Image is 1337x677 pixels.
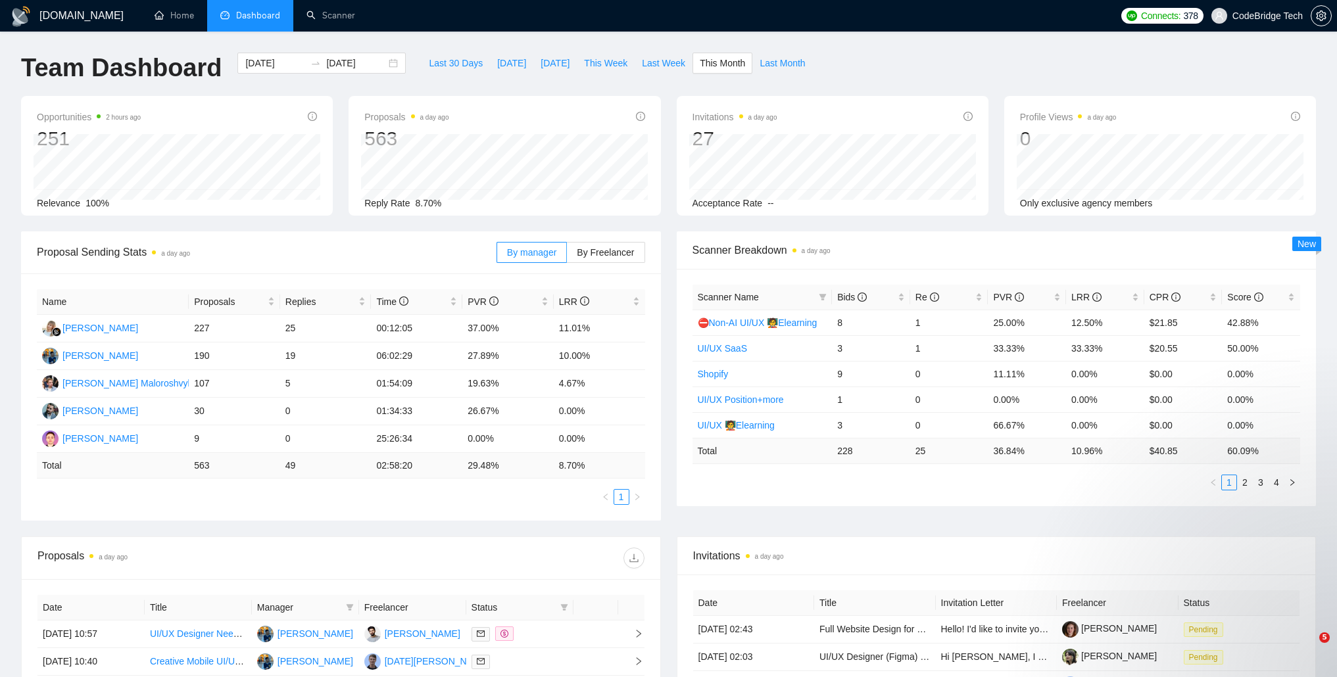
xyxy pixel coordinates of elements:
[257,655,353,666] a: SA[PERSON_NAME]
[52,327,61,337] img: gigradar-bm.png
[62,376,195,390] div: [PERSON_NAME] Maloroshvylo
[62,431,138,446] div: [PERSON_NAME]
[468,296,498,307] span: PVR
[106,114,141,121] time: 2 hours ago
[1066,310,1144,335] td: 12.50%
[42,405,138,415] a: KK[PERSON_NAME]
[280,425,372,453] td: 0
[936,590,1057,616] th: Invitation Letter
[1171,292,1180,302] span: info-circle
[42,431,59,447] img: YK
[559,296,589,307] span: LRR
[280,342,372,370] td: 19
[364,109,449,125] span: Proposals
[507,247,556,258] span: By manager
[1311,5,1332,26] button: setting
[37,198,80,208] span: Relevance
[1020,109,1117,125] span: Profile Views
[1222,335,1300,361] td: 50.00%
[42,350,138,360] a: SA[PERSON_NAME]
[832,412,910,438] td: 3
[1062,623,1157,634] a: [PERSON_NAME]
[693,548,1300,564] span: Invitations
[385,626,460,641] div: [PERSON_NAME]
[1284,475,1300,490] button: right
[1284,475,1300,490] li: Next Page
[62,321,138,335] div: [PERSON_NAME]
[629,489,645,505] li: Next Page
[1066,412,1144,438] td: 0.00%
[554,370,645,398] td: 4.67%
[1222,386,1300,412] td: 0.00%
[21,53,222,83] h1: Team Dashboard
[910,335,988,361] td: 1
[635,53,693,74] button: Last Week
[1144,412,1223,438] td: $0.00
[623,657,643,666] span: right
[280,315,372,342] td: 25
[189,370,280,398] td: 107
[1311,11,1332,21] a: setting
[150,628,403,639] a: UI/UX Designer Needed for LaaS Language Services Website
[614,489,629,505] li: 1
[257,628,353,638] a: SA[PERSON_NAME]
[993,292,1024,302] span: PVR
[554,398,645,425] td: 0.00%
[814,590,936,616] th: Title
[280,398,372,425] td: 0
[364,653,381,670] img: IR
[306,10,355,21] a: searchScanner
[910,310,988,335] td: 1
[614,490,629,504] a: 1
[693,53,752,74] button: This Month
[420,114,449,121] time: a day ago
[598,489,614,505] button: left
[37,289,189,315] th: Name
[462,453,554,479] td: 29.48 %
[698,317,817,328] a: ⛔Non-AI UI/UX 🧑‍🏫Elearning
[698,420,775,431] a: UI/UX 🧑‍🏫Elearning
[1062,621,1079,638] img: c1E8dj8wQDXrhoBdMhIfBJ-h8n_77G0GV7qAhk8nFafeocn6y0Gvuuedam9dPeyLqc
[1222,310,1300,335] td: 42.88%
[633,493,641,501] span: right
[1020,198,1153,208] span: Only exclusive agency members
[364,626,381,642] img: AT
[814,643,936,671] td: UI/UX Designer (Figma) — B2B SaaS Dashboards and Design System
[748,114,777,121] time: a day ago
[37,453,189,479] td: Total
[554,425,645,453] td: 0.00%
[490,53,533,74] button: [DATE]
[602,493,610,501] span: left
[558,597,571,617] span: filter
[554,342,645,370] td: 10.00%
[310,58,321,68] span: swap-right
[988,335,1066,361] td: 33.33%
[1253,475,1268,490] a: 3
[1209,479,1217,486] span: left
[1183,9,1198,23] span: 378
[819,293,827,301] span: filter
[37,648,145,676] td: [DATE] 10:40
[145,648,252,676] td: Creative Mobile UI/UX Designer for Service Industry Job Management App (React/Tailwind Project)
[988,412,1066,438] td: 66.67%
[42,348,59,364] img: SA
[37,244,497,260] span: Proposal Sending Stats
[359,595,466,620] th: Freelancer
[698,343,747,354] a: UI/UX SaaS
[42,375,59,392] img: DM
[280,453,372,479] td: 49
[1291,112,1300,121] span: info-circle
[245,56,305,70] input: Start date
[477,630,485,638] span: mail
[1071,292,1102,302] span: LRR
[194,294,265,309] span: Proposals
[1221,475,1237,490] li: 1
[150,656,554,666] a: Creative Mobile UI/UX Designer for Service Industry Job Management App (React/Tailwind Project)
[462,315,554,342] td: 37.00%
[910,386,988,412] td: 0
[1066,335,1144,361] td: 33.33%
[42,322,138,333] a: AK[PERSON_NAME]
[37,109,141,125] span: Opportunities
[988,361,1066,386] td: 11.11%
[554,453,645,479] td: 8.70 %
